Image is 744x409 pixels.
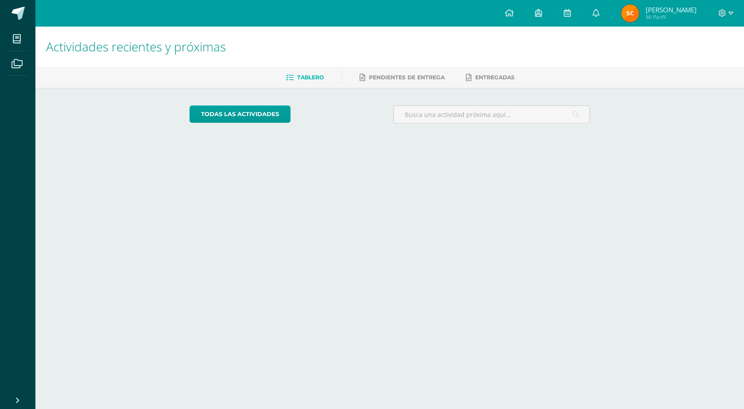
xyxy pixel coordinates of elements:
input: Busca una actividad próxima aquí... [394,106,590,123]
a: Entregadas [466,70,515,85]
img: 62e13fb84471dffe6a440e51ab963729.png [621,4,639,22]
a: todas las Actividades [190,105,291,123]
span: Entregadas [475,74,515,81]
a: Tablero [286,70,324,85]
span: [PERSON_NAME] [646,5,697,14]
span: Actividades recientes y próximas [46,38,226,55]
a: Pendientes de entrega [360,70,445,85]
span: Mi Perfil [646,13,697,21]
span: Pendientes de entrega [369,74,445,81]
span: Tablero [297,74,324,81]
